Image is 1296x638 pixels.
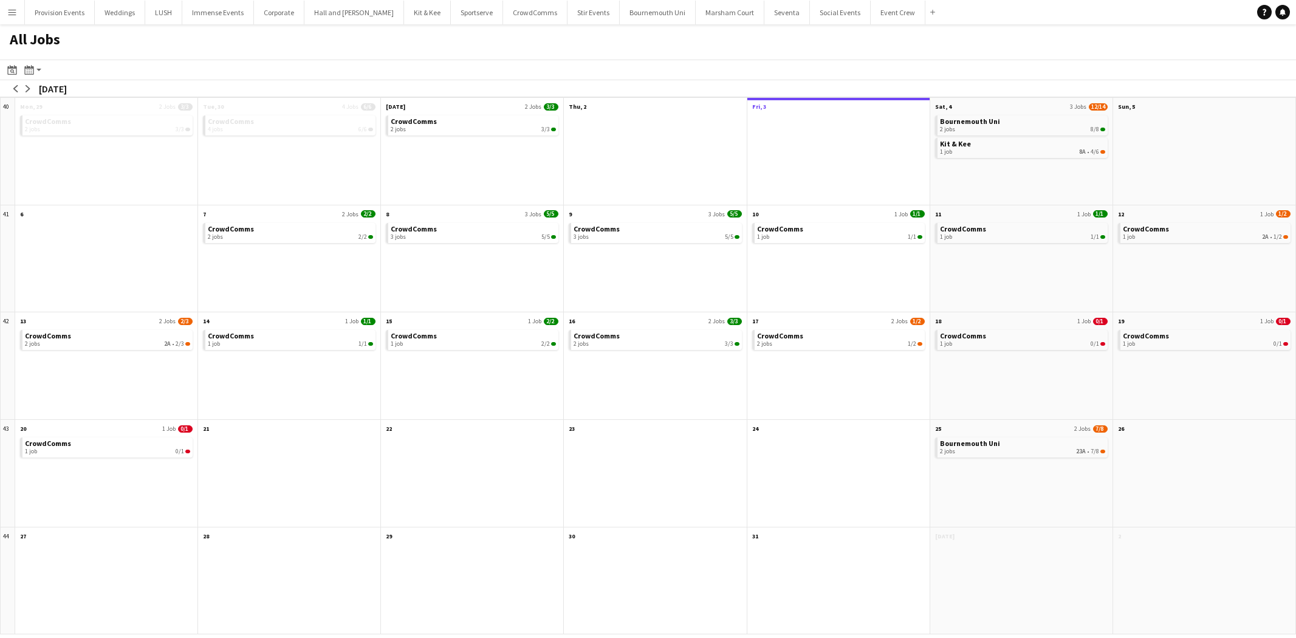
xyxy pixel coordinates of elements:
[1260,317,1274,325] span: 1 Job
[940,340,952,348] span: 1 job
[391,223,556,241] a: CrowdComms3 jobs5/5
[391,330,556,348] a: CrowdComms1 job2/2
[25,331,71,340] span: CrowdComms
[182,1,254,24] button: Immense Events
[735,235,739,239] span: 5/5
[503,1,567,24] button: CrowdComms
[940,437,1105,455] a: Bournemouth Uni2 jobs23A•7/8
[1118,210,1124,218] span: 12
[386,425,392,433] span: 22
[551,342,556,346] span: 2/2
[940,223,1105,241] a: CrowdComms1 job1/1
[574,331,620,340] span: CrowdComms
[1123,223,1288,241] a: CrowdComms1 job2A•1/2
[894,210,908,218] span: 1 Job
[574,223,739,241] a: CrowdComms3 jobs5/5
[25,437,190,455] a: CrowdComms1 job0/1
[203,532,209,540] span: 28
[1077,317,1091,325] span: 1 Job
[757,224,803,233] span: CrowdComms
[368,342,373,346] span: 1/1
[871,1,925,24] button: Event Crew
[391,115,556,133] a: CrowdComms2 jobs3/3
[574,224,620,233] span: CrowdComms
[1,420,15,527] div: 43
[935,532,955,540] span: [DATE]
[185,128,190,131] span: 3/3
[185,450,190,453] span: 0/1
[1276,210,1291,218] span: 1/2
[1091,340,1099,348] span: 0/1
[940,126,955,133] span: 2 jobs
[1100,450,1105,453] span: 7/8
[940,224,986,233] span: CrowdComms
[940,233,952,241] span: 1 job
[178,103,193,111] span: 3/3
[940,139,971,148] span: Kit & Kee
[551,235,556,239] span: 5/5
[178,318,193,325] span: 2/3
[574,233,589,241] span: 3 jobs
[1123,233,1288,241] div: •
[162,425,176,433] span: 1 Job
[910,210,925,218] span: 1/1
[1077,210,1091,218] span: 1 Job
[25,330,190,348] a: CrowdComms2 jobs2A•2/3
[178,425,193,433] span: 0/1
[203,425,209,433] span: 21
[696,1,764,24] button: Marsham Court
[25,340,190,348] div: •
[451,1,503,24] button: Sportserve
[1100,128,1105,131] span: 8/8
[908,233,916,241] span: 1/1
[342,103,358,111] span: 4 Jobs
[208,330,373,348] a: CrowdComms1 job1/1
[1,312,15,420] div: 42
[757,331,803,340] span: CrowdComms
[940,148,1105,156] div: •
[25,117,71,126] span: CrowdComms
[569,210,572,218] span: 9
[203,103,224,111] span: Tue, 30
[569,317,575,325] span: 16
[391,233,406,241] span: 3 jobs
[757,330,922,348] a: CrowdComms2 jobs1/2
[361,103,375,111] span: 6/6
[567,1,620,24] button: Stir Events
[1100,150,1105,154] span: 4/6
[1123,330,1288,348] a: CrowdComms1 job0/1
[25,115,190,133] a: CrowdComms2 jobs3/3
[1123,224,1169,233] span: CrowdComms
[544,103,558,111] span: 3/3
[176,126,184,133] span: 3/3
[752,532,758,540] span: 31
[208,126,223,133] span: 4 jobs
[1,527,15,635] div: 44
[757,233,769,241] span: 1 job
[1262,233,1269,241] span: 2A
[908,340,916,348] span: 1/2
[1118,103,1135,111] span: Sun, 5
[725,233,733,241] span: 5/5
[386,532,392,540] span: 29
[528,317,541,325] span: 1 Job
[620,1,696,24] button: Bournemouth Uni
[25,340,40,348] span: 2 jobs
[208,115,373,133] a: CrowdComms4 jobs6/6
[404,1,451,24] button: Kit & Kee
[917,342,922,346] span: 1/2
[764,1,810,24] button: Seventa
[159,103,176,111] span: 2 Jobs
[20,532,26,540] span: 27
[757,223,922,241] a: CrowdComms1 job1/1
[891,317,908,325] span: 2 Jobs
[1123,340,1135,348] span: 1 job
[544,210,558,218] span: 5/5
[391,224,437,233] span: CrowdComms
[1118,532,1121,540] span: 2
[304,1,404,24] button: Hall and [PERSON_NAME]
[1091,233,1099,241] span: 1/1
[176,340,184,348] span: 2/3
[940,117,1000,126] span: Bournemouth Uni
[940,138,1105,156] a: Kit & Kee1 job8A•4/6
